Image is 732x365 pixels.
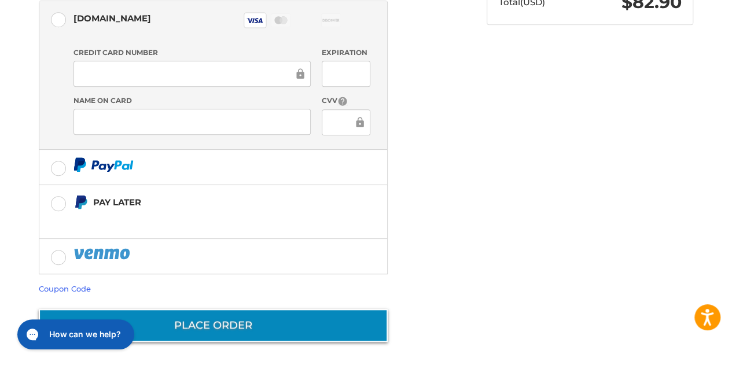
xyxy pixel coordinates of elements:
iframe: PayPal Message 1 [73,215,315,224]
label: CVV [322,95,370,106]
button: Place Order [39,309,388,342]
a: Coupon Code [39,284,91,293]
div: [DOMAIN_NAME] [73,9,151,28]
img: Pay Later icon [73,195,88,209]
label: Expiration [322,47,370,58]
iframe: Gorgias live chat messenger [12,315,138,353]
label: Credit Card Number [73,47,311,58]
img: PayPal icon [73,246,133,261]
div: Pay Later [93,193,315,212]
label: Name on Card [73,95,311,106]
img: PayPal icon [73,157,134,172]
